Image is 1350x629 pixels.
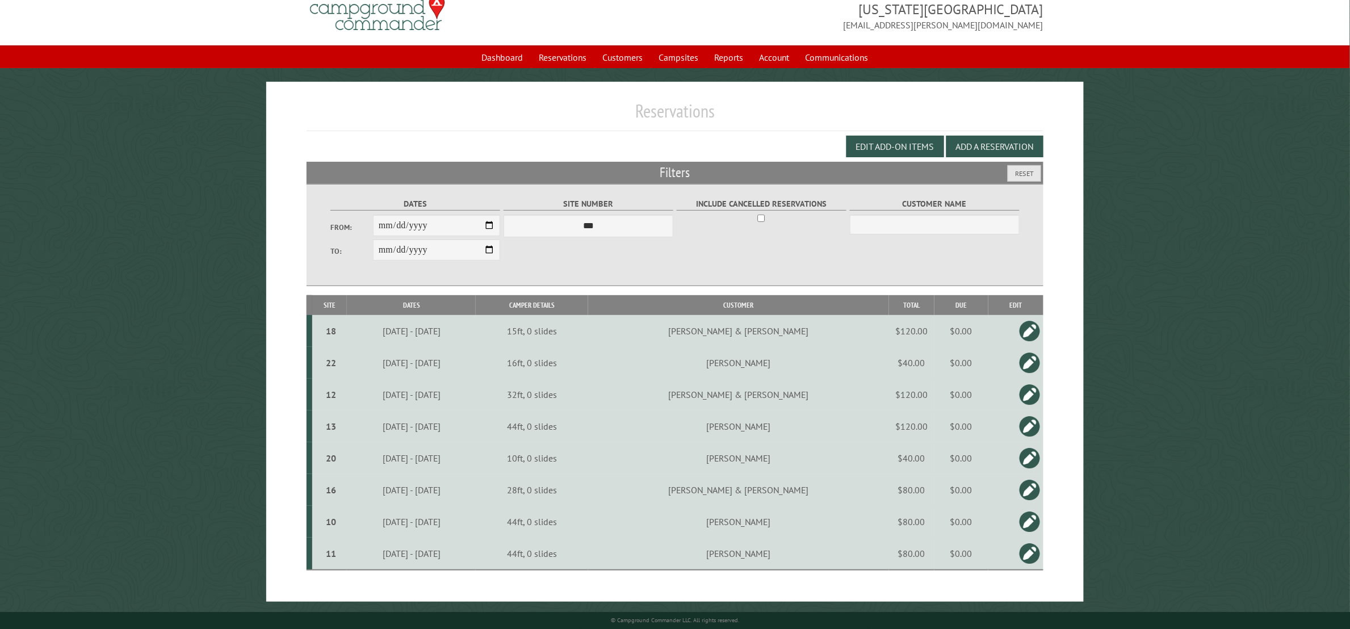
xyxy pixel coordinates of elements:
[476,442,588,474] td: 10ft, 0 slides
[799,47,875,68] a: Communications
[349,421,474,432] div: [DATE] - [DATE]
[349,357,474,368] div: [DATE] - [DATE]
[317,548,345,559] div: 11
[475,47,530,68] a: Dashboard
[476,410,588,442] td: 44ft, 0 slides
[588,442,889,474] td: [PERSON_NAME]
[307,100,1043,131] h1: Reservations
[349,389,474,400] div: [DATE] - [DATE]
[533,47,594,68] a: Reservations
[476,315,588,347] td: 15ft, 0 slides
[889,347,934,379] td: $40.00
[611,617,739,624] small: © Campground Commander LLC. All rights reserved.
[934,295,988,315] th: Due
[889,474,934,506] td: $80.00
[317,516,345,527] div: 10
[946,136,1043,157] button: Add a Reservation
[588,379,889,410] td: [PERSON_NAME] & [PERSON_NAME]
[934,410,988,442] td: $0.00
[588,295,889,315] th: Customer
[934,315,988,347] td: $0.00
[889,442,934,474] td: $40.00
[588,315,889,347] td: [PERSON_NAME] & [PERSON_NAME]
[1008,165,1041,182] button: Reset
[596,47,650,68] a: Customers
[846,136,944,157] button: Edit Add-on Items
[476,379,588,410] td: 32ft, 0 slides
[476,506,588,538] td: 44ft, 0 slides
[889,538,934,570] td: $80.00
[850,198,1020,211] label: Customer Name
[889,410,934,442] td: $120.00
[317,357,345,368] div: 22
[588,538,889,570] td: [PERSON_NAME]
[476,474,588,506] td: 28ft, 0 slides
[349,548,474,559] div: [DATE] - [DATE]
[677,198,846,211] label: Include Cancelled Reservations
[347,295,476,315] th: Dates
[934,474,988,506] td: $0.00
[476,347,588,379] td: 16ft, 0 slides
[588,506,889,538] td: [PERSON_NAME]
[934,506,988,538] td: $0.00
[317,421,345,432] div: 13
[349,484,474,496] div: [DATE] - [DATE]
[889,295,934,315] th: Total
[889,506,934,538] td: $80.00
[934,347,988,379] td: $0.00
[652,47,706,68] a: Campsites
[349,516,474,527] div: [DATE] - [DATE]
[312,295,347,315] th: Site
[330,246,373,257] label: To:
[934,442,988,474] td: $0.00
[476,295,588,315] th: Camper Details
[476,538,588,570] td: 44ft, 0 slides
[349,452,474,464] div: [DATE] - [DATE]
[988,295,1043,315] th: Edit
[307,162,1043,183] h2: Filters
[588,410,889,442] td: [PERSON_NAME]
[504,198,673,211] label: Site Number
[753,47,796,68] a: Account
[330,222,373,233] label: From:
[588,347,889,379] td: [PERSON_NAME]
[317,389,345,400] div: 12
[889,315,934,347] td: $120.00
[708,47,751,68] a: Reports
[349,325,474,337] div: [DATE] - [DATE]
[330,198,500,211] label: Dates
[889,379,934,410] td: $120.00
[934,538,988,570] td: $0.00
[934,379,988,410] td: $0.00
[317,452,345,464] div: 20
[588,474,889,506] td: [PERSON_NAME] & [PERSON_NAME]
[317,325,345,337] div: 18
[317,484,345,496] div: 16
